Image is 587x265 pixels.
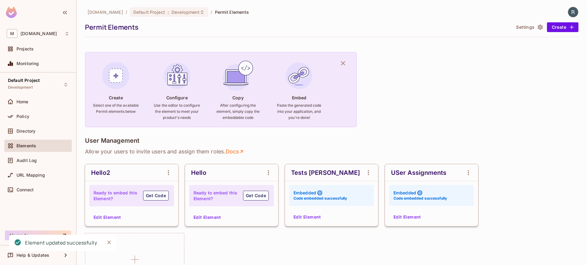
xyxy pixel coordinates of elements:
h4: Copy [232,95,243,101]
span: Home [17,99,28,104]
button: Edit Element [391,212,423,222]
img: Copy Element [221,59,254,92]
span: Monitoring [17,61,39,66]
span: Projects [17,46,34,51]
h4: Ready to embed this Element? [94,190,138,201]
button: Edit Element [191,212,223,222]
h4: User Management [85,137,139,144]
button: Get Code [243,191,269,201]
div: USer Assignments [391,169,446,176]
span: Development [172,9,200,15]
img: Configure Element [161,59,194,92]
img: Embed Element [282,59,316,92]
button: Edit Element [91,212,124,222]
span: Development [8,85,33,90]
button: open Menu [362,167,375,179]
img: Robin Simard [568,7,578,17]
div: Hello2 [91,169,110,176]
div: Tests [PERSON_NAME] [291,169,360,176]
button: Close [105,238,114,247]
h4: Create [109,95,123,101]
h6: Select one of the available Permit elements below [93,102,139,115]
span: Policy [17,114,29,119]
span: Default Project [133,9,165,15]
h6: Code embedded successfully [293,196,347,201]
img: Create Element [99,59,132,92]
div: Element updated successfully [25,239,97,247]
img: SReyMgAAAABJRU5ErkJggg== [6,7,17,18]
h4: Embed [292,95,307,101]
span: Permit Elements [215,9,249,15]
span: : [167,10,169,15]
span: M [7,29,17,38]
h6: Use the editor to configure the element to meet your product's needs [154,102,200,121]
h4: Ready to embed this Element? [194,190,238,201]
span: Audit Log [17,158,37,163]
span: the active workspace [87,9,123,15]
li: / [211,9,212,15]
button: Settings [514,22,544,32]
p: Allow your users to invite users and assign them roles . [85,148,578,155]
button: open Menu [262,167,275,179]
button: open Menu [462,167,474,179]
li: / [126,9,127,15]
span: Directory [17,129,35,134]
h6: After configuring the element, simply copy the embeddable code [215,102,261,121]
h6: Paste the generated code into your application, and you're done! [276,102,322,121]
button: open Menu [162,167,175,179]
h6: Code embedded successfully [393,196,447,201]
h4: Embedded [293,190,316,196]
span: Elements [17,143,36,148]
button: Edit Element [291,212,323,222]
span: URL Mapping [17,173,45,178]
h4: Configure [166,95,188,101]
button: Create [547,22,578,32]
a: Docs [225,148,245,155]
span: Connect [17,187,34,192]
span: Default Project [8,78,40,83]
span: Workspace: msfourrager.com [20,31,57,36]
button: Get Code [143,191,169,201]
h4: Embedded [393,190,416,196]
div: Permit Elements [85,23,511,32]
div: Hello [191,169,206,176]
